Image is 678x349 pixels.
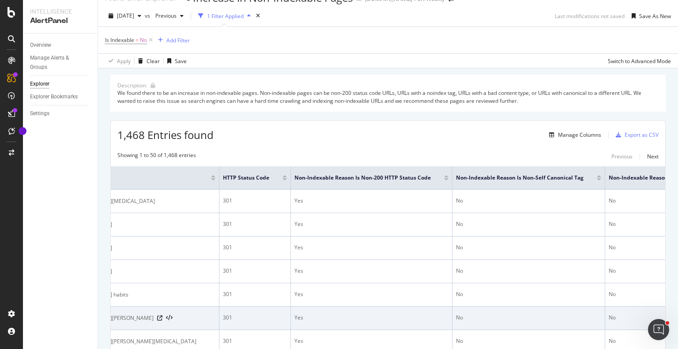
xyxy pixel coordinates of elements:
div: Settings [30,109,49,118]
span: vs [145,12,152,19]
div: Explorer [30,79,49,89]
div: Yes [294,290,448,298]
span: 2025 Sep. 8th [117,12,134,19]
div: Previous [611,153,633,160]
a: Settings [30,109,91,118]
div: Description: [117,82,147,89]
div: 301 [223,337,287,345]
a: Manage Alerts & Groups [30,53,91,72]
div: Export as CSV [625,131,659,139]
a: Explorer [30,79,91,89]
div: 301 [223,197,287,205]
div: Tooltip anchor [19,127,26,135]
div: Apply [117,57,131,65]
div: Yes [294,337,448,345]
div: No [456,267,601,275]
div: Manage Columns [558,131,601,139]
button: Clear [135,54,160,68]
div: Overview [30,41,51,50]
button: Next [647,151,659,162]
button: Save As New [628,9,671,23]
div: 301 [223,314,287,322]
button: Manage Columns [546,130,601,140]
div: Manage Alerts & Groups [30,53,83,72]
button: Previous [152,9,187,23]
span: [URL][DOMAIN_NAME][PERSON_NAME][MEDICAL_DATA] [56,337,196,346]
button: [DATE] [105,9,145,23]
iframe: Intercom live chat [648,319,669,340]
div: Save [175,57,187,65]
button: Switch to Advanced Mode [604,54,671,68]
span: 1,468 Entries found [117,128,214,142]
div: Add Filter [166,37,190,44]
a: Explorer Bookmarks [30,92,91,101]
div: No [456,197,601,205]
div: Save As New [639,12,671,20]
span: Non-Indexable Reason is Non-Self Canonical Tag [456,174,584,182]
div: times [254,11,262,20]
button: Previous [611,151,633,162]
div: Intelligence [30,7,90,16]
span: No [140,34,147,46]
div: Yes [294,267,448,275]
div: We found there to be an increase in non-indexable pages. Non-indexable pages can be non-200 statu... [117,89,659,104]
div: 301 [223,267,287,275]
button: Save [164,54,187,68]
a: Overview [30,41,91,50]
div: Next [647,153,659,160]
div: Yes [294,197,448,205]
span: Previous [152,12,177,19]
div: 301 [223,220,287,228]
span: Full URL [56,174,198,182]
div: Yes [294,244,448,251]
button: View HTML Source [166,315,173,321]
button: Apply [105,54,131,68]
a: Visit Online Page [157,315,162,321]
button: Add Filter [154,35,190,45]
span: HTTP Status Code [223,174,269,182]
div: 301 [223,290,287,298]
div: Switch to Advanced Mode [608,57,671,65]
div: No [456,244,601,251]
div: No [456,314,601,322]
span: = [136,36,139,44]
span: Is Indexable [105,36,134,44]
div: Yes [294,220,448,228]
button: Export as CSV [612,128,659,142]
button: 1 Filter Applied [195,9,254,23]
div: No [456,337,601,345]
div: Showing 1 to 50 of 1,468 entries [117,151,196,162]
div: Last modifications not saved [555,12,625,20]
div: 301 [223,244,287,251]
div: Explorer Bookmarks [30,92,78,101]
div: Yes [294,314,448,322]
div: AlertPanel [30,16,90,26]
div: Clear [147,57,160,65]
div: No [456,290,601,298]
span: Non-Indexable Reason is Non-200 HTTP Status Code [294,174,431,182]
div: 1 Filter Applied [207,12,244,20]
div: No [456,220,601,228]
